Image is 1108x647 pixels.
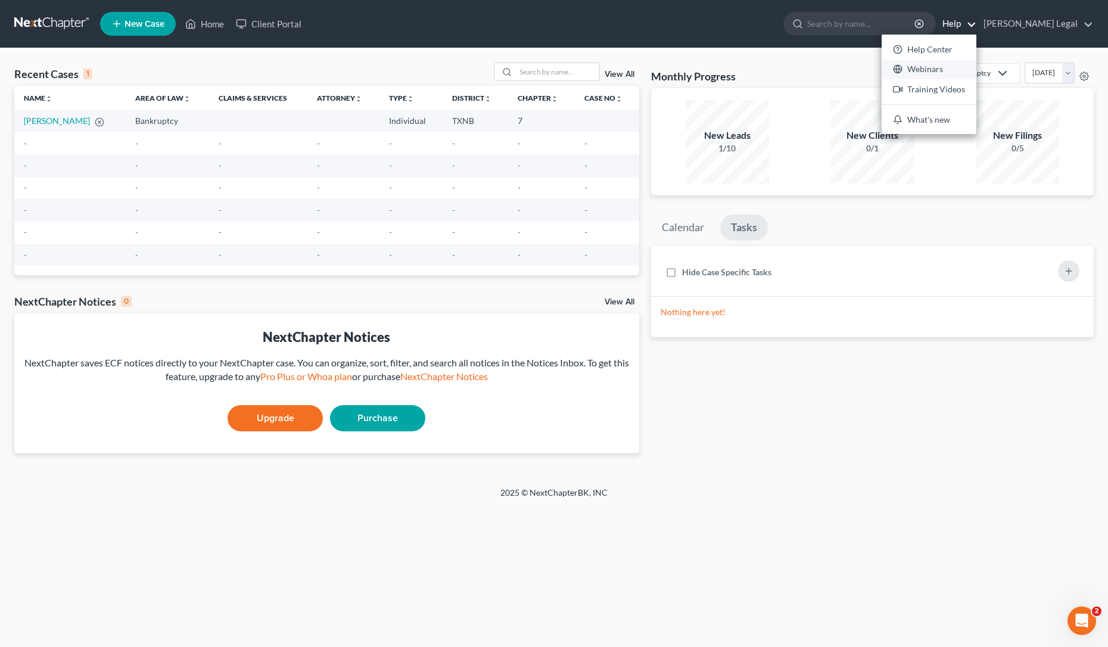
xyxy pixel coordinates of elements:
a: Upgrade [228,405,323,431]
span: - [317,160,320,170]
span: - [24,138,27,148]
a: Pro Plus or Whoa plan [260,371,352,382]
a: Typeunfold_more [389,94,414,102]
div: 0/5 [976,142,1059,154]
span: - [389,182,392,192]
span: Hide Case Specific Tasks [682,267,771,277]
td: Bankruptcy [126,110,209,132]
th: Claims & Services [209,86,307,110]
span: - [389,205,392,215]
span: - [452,205,455,215]
div: 1 [83,69,92,79]
td: TXNB [443,110,508,132]
span: - [317,138,320,148]
a: Home [179,13,230,35]
span: - [219,205,222,215]
span: - [135,250,138,260]
div: Recent Cases [14,67,92,81]
a: Webinars [882,60,976,80]
a: Attorneyunfold_more [317,94,362,102]
div: NextChapter Notices [14,294,132,309]
iframe: Intercom live chat [1067,606,1096,635]
span: - [389,227,392,237]
span: - [584,138,587,148]
span: - [584,227,587,237]
span: New Case [125,20,164,29]
a: Districtunfold_more [452,94,491,102]
span: - [452,250,455,260]
td: 7 [508,110,575,132]
span: - [389,160,392,170]
a: Help [936,13,976,35]
div: 0/1 [830,142,914,154]
a: Purchase [330,405,425,431]
span: - [24,160,27,170]
span: - [518,182,521,192]
span: - [518,205,521,215]
span: - [452,182,455,192]
span: - [219,160,222,170]
span: - [389,138,392,148]
span: - [219,227,222,237]
span: - [219,138,222,148]
div: 1/10 [686,142,769,154]
span: - [135,227,138,237]
span: - [135,138,138,148]
a: Area of Lawunfold_more [135,94,191,102]
div: New Filings [976,129,1059,142]
a: Chapterunfold_more [518,94,558,102]
div: NextChapter saves ECF notices directly to your NextChapter case. You can organize, sort, filter, ... [24,356,630,384]
a: Help Center [882,39,976,60]
span: 2 [1092,606,1101,616]
span: - [24,250,27,260]
a: NextChapter Notices [400,371,488,382]
i: unfold_more [484,95,491,102]
span: - [135,160,138,170]
a: Calendar [651,214,715,241]
span: - [584,160,587,170]
a: What's new [882,110,976,130]
a: [PERSON_NAME] Legal [978,13,1093,35]
span: - [518,250,521,260]
span: - [317,227,320,237]
span: - [452,138,455,148]
span: - [317,205,320,215]
i: unfold_more [45,95,52,102]
span: - [317,182,320,192]
div: New Leads [686,129,769,142]
span: - [452,160,455,170]
i: unfold_more [355,95,362,102]
div: 2025 © NextChapterBK, INC [214,487,894,508]
i: unfold_more [407,95,414,102]
div: NextChapter Notices [24,328,630,346]
i: unfold_more [615,95,623,102]
i: unfold_more [551,95,558,102]
span: - [452,227,455,237]
div: 0 [121,296,132,307]
a: Tasks [720,214,768,241]
span: - [24,227,27,237]
span: - [135,205,138,215]
h3: Monthly Progress [651,69,736,83]
a: View All [605,70,634,79]
a: Client Portal [230,13,307,35]
span: - [317,250,320,260]
span: - [219,182,222,192]
i: unfold_more [183,95,191,102]
span: - [518,138,521,148]
p: Nothing here yet! [661,306,1084,318]
a: Case Nounfold_more [584,94,623,102]
td: Individual [379,110,442,132]
input: Search by name... [807,13,916,35]
span: - [389,250,392,260]
input: Search by name... [516,63,599,80]
div: Help [882,35,976,134]
span: - [584,250,587,260]
span: - [518,227,521,237]
a: [PERSON_NAME] [24,116,90,126]
span: - [24,205,27,215]
span: - [518,160,521,170]
a: Nameunfold_more [24,94,52,102]
a: Training Videos [882,79,976,99]
a: View All [605,298,634,306]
